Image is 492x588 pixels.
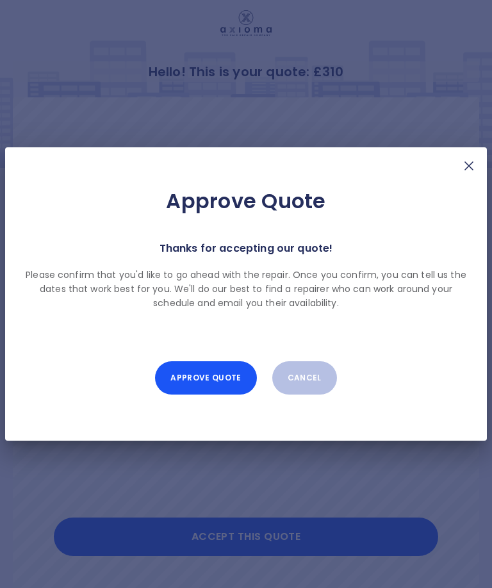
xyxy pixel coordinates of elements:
button: Cancel [272,361,337,395]
h2: Approve Quote [26,188,466,214]
p: Thanks for accepting our quote! [160,240,333,257]
p: Please confirm that you'd like to go ahead with the repair. Once you confirm, you can tell us the... [26,268,466,310]
img: X Mark [461,158,477,174]
button: Approve Quote [155,361,256,395]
